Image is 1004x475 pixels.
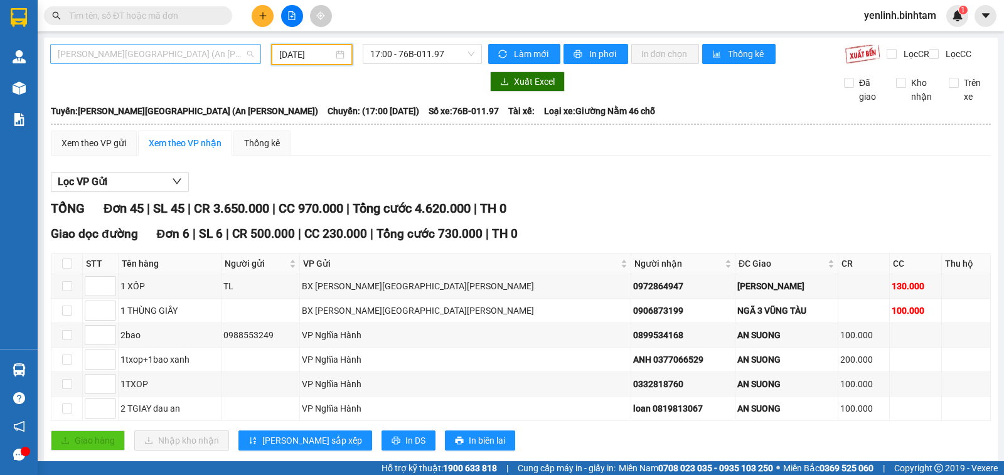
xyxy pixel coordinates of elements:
[300,299,631,323] td: BX Quảng Ngãi
[310,5,332,27] button: aim
[302,328,628,342] div: VP Nghĩa Hành
[961,6,965,14] span: 1
[13,113,26,126] img: solution-icon
[934,464,943,472] span: copyright
[252,5,274,27] button: plus
[392,436,400,446] span: printer
[776,466,780,471] span: ⚪️
[702,44,776,64] button: bar-chartThống kê
[633,304,733,318] div: 0906873199
[226,227,229,241] span: |
[474,201,477,216] span: |
[119,254,222,274] th: Tên hàng
[737,402,836,415] div: AN SUONG
[300,323,631,348] td: VP Nghĩa Hành
[259,11,267,20] span: plus
[890,254,942,274] th: CC
[737,377,836,391] div: AN SUONG
[783,461,873,475] span: Miền Bắc
[712,50,723,60] span: bar-chart
[300,397,631,421] td: VP Nghĩa Hành
[445,430,515,451] button: printerIn biên lai
[854,8,946,23] span: yenlinh.binhtam
[486,227,489,241] span: |
[316,11,325,20] span: aim
[455,436,464,446] span: printer
[514,75,555,88] span: Xuất Excel
[281,5,303,27] button: file-add
[838,254,890,274] th: CR
[508,104,535,118] span: Tài xế:
[506,461,508,475] span: |
[883,461,885,475] span: |
[223,328,298,342] div: 0988553249
[248,436,257,446] span: sort-ascending
[405,434,425,447] span: In DS
[13,392,25,404] span: question-circle
[13,449,25,461] span: message
[382,461,497,475] span: Hỗ trợ kỹ thuật:
[892,304,939,318] div: 100.000
[563,44,628,64] button: printerIn phơi
[120,328,219,342] div: 2bao
[840,328,888,342] div: 100.000
[840,353,888,366] div: 200.000
[658,463,773,473] strong: 0708 023 035 - 0935 103 250
[492,227,518,241] span: TH 0
[13,82,26,95] img: warehouse-icon
[279,48,334,61] input: 13/09/2025
[13,50,26,63] img: warehouse-icon
[199,227,223,241] span: SL 6
[959,76,991,104] span: Trên xe
[854,76,887,104] span: Đã giao
[737,304,836,318] div: NGÃ 3 VŨNG TÀU
[302,353,628,366] div: VP Nghĩa Hành
[223,279,298,293] div: TL
[737,353,836,366] div: AN SUONG
[120,353,219,366] div: 1txop+1bao xanh
[906,76,939,104] span: Kho nhận
[975,5,996,27] button: caret-down
[58,45,254,63] span: Quảng Ngãi - Sài Gòn (An Sương)
[619,461,773,475] span: Miền Nam
[120,402,219,415] div: 2 TGIAY dau an
[631,44,700,64] button: In đơn chọn
[302,377,628,391] div: VP Nghĩa Hành
[490,72,565,92] button: downloadXuất Excel
[498,50,509,60] span: sync
[737,328,836,342] div: AN SUONG
[51,227,138,241] span: Giao dọc đường
[51,430,125,451] button: uploadGiao hàng
[518,461,616,475] span: Cung cấp máy in - giấy in:
[469,434,505,447] span: In biên lai
[952,10,963,21] img: icon-new-feature
[303,257,617,270] span: VP Gửi
[443,463,497,473] strong: 1900 633 818
[157,227,190,241] span: Đơn 6
[120,279,219,293] div: 1 XỐP
[302,279,628,293] div: BX [PERSON_NAME][GEOGRAPHIC_DATA][PERSON_NAME]
[488,44,560,64] button: syncLàm mới
[300,274,631,299] td: BX Quảng Ngãi
[262,434,362,447] span: [PERSON_NAME] sắp xếp
[820,463,873,473] strong: 0369 525 060
[633,353,733,366] div: ANH 0377066529
[840,402,888,415] div: 100.000
[633,377,733,391] div: 0332818760
[370,45,474,63] span: 17:00 - 76B-011.97
[892,279,939,293] div: 130.000
[11,8,27,27] img: logo-vxr
[232,227,295,241] span: CR 500.000
[302,402,628,415] div: VP Nghĩa Hành
[13,420,25,432] span: notification
[737,279,836,293] div: [PERSON_NAME]
[941,47,973,61] span: Lọc CC
[287,11,296,20] span: file-add
[739,257,825,270] span: ĐC Giao
[193,227,196,241] span: |
[376,227,483,241] span: Tổng cước 730.000
[120,304,219,318] div: 1 THÙNG GIẤY
[382,430,435,451] button: printerIn DS
[634,257,722,270] span: Người nhận
[300,372,631,397] td: VP Nghĩa Hành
